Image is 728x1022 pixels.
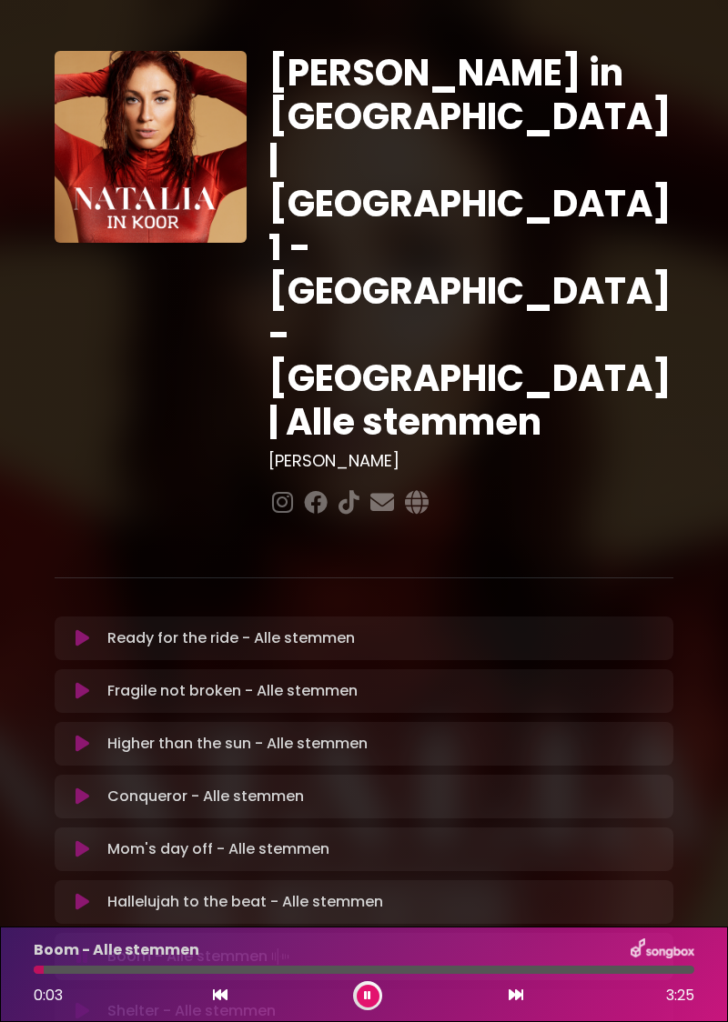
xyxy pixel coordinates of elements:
span: 0:03 [34,985,63,1006]
h3: [PERSON_NAME] [268,451,673,471]
p: Conqueror - Alle stemmen [107,786,304,807]
p: Mom's day off - Alle stemmen [107,838,329,860]
span: 3:25 [666,985,694,1007]
p: Boom - Alle stemmen [34,939,199,961]
p: Fragile not broken - Alle stemmen [107,680,358,702]
h1: [PERSON_NAME] in [GEOGRAPHIC_DATA] | [GEOGRAPHIC_DATA] 1 - [GEOGRAPHIC_DATA] - [GEOGRAPHIC_DATA] ... [268,51,673,444]
p: Hallelujah to the beat - Alle stemmen [107,891,383,913]
p: Ready for the ride - Alle stemmen [107,627,355,649]
img: YTVS25JmS9CLUqXqkEhs [55,51,247,243]
img: songbox-logo-white.png [631,938,694,962]
p: Higher than the sun - Alle stemmen [107,733,368,755]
